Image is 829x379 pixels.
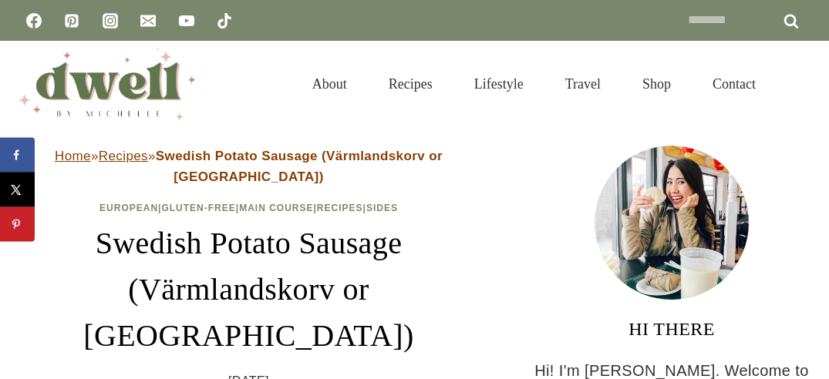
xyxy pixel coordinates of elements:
[19,49,196,119] img: DWELL by michelle
[171,5,202,36] a: YouTube
[19,5,49,36] a: Facebook
[622,59,692,109] a: Shop
[156,149,443,184] strong: Swedish Potato Sausage (Värmlandskorv or [GEOGRAPHIC_DATA])
[544,59,622,109] a: Travel
[453,59,544,109] a: Lifestyle
[209,5,240,36] a: TikTok
[368,59,453,109] a: Recipes
[692,59,777,109] a: Contact
[55,149,91,163] a: Home
[317,203,363,213] a: Recipes
[56,5,87,36] a: Pinterest
[291,59,777,109] nav: Primary Navigation
[99,203,398,213] span: | | | |
[239,203,313,213] a: Main Course
[55,149,443,184] span: » »
[161,203,235,213] a: Gluten-Free
[291,59,368,109] a: About
[99,203,158,213] a: European
[784,71,810,97] button: View Search Form
[533,315,810,343] h3: HI THERE
[133,5,163,36] a: Email
[99,149,148,163] a: Recipes
[366,203,398,213] a: Sides
[19,220,479,359] h1: Swedish Potato Sausage (Värmlandskorv or [GEOGRAPHIC_DATA])
[95,5,126,36] a: Instagram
